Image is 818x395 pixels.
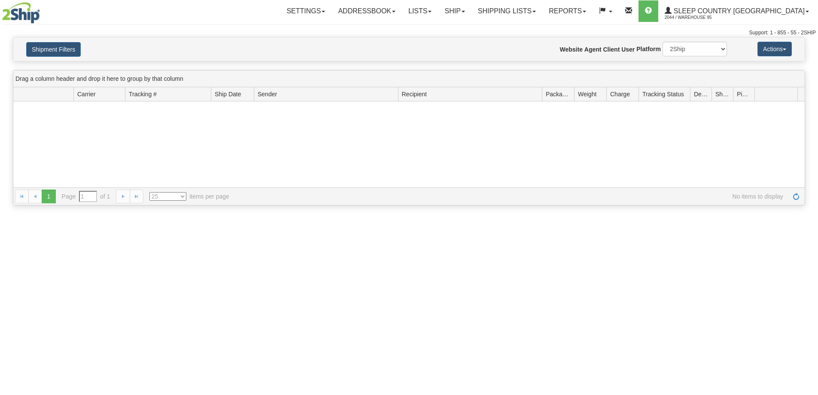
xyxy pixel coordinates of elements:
[26,42,81,57] button: Shipment Filters
[215,90,241,98] span: Ship Date
[2,29,816,37] div: Support: 1 - 855 - 55 - 2SHIP
[402,90,427,98] span: Recipient
[672,7,805,15] span: Sleep Country [GEOGRAPHIC_DATA]
[258,90,277,98] span: Sender
[621,45,635,54] label: User
[757,42,792,56] button: Actions
[280,0,331,22] a: Settings
[438,0,471,22] a: Ship
[42,190,55,203] span: 1
[636,45,661,53] label: Platform
[578,90,596,98] span: Weight
[665,13,729,22] span: 2044 / Warehouse 95
[694,90,708,98] span: Delivery Status
[149,192,229,201] span: items per page
[241,192,783,201] span: No items to display
[715,90,730,98] span: Shipment Issues
[13,70,805,87] div: grid grouping header
[2,2,40,24] img: logo2044.jpg
[789,190,803,203] a: Refresh
[658,0,815,22] a: Sleep Country [GEOGRAPHIC_DATA] 2044 / Warehouse 95
[471,0,542,22] a: Shipping lists
[402,0,438,22] a: Lists
[603,45,620,54] label: Client
[546,90,571,98] span: Packages
[584,45,602,54] label: Agent
[560,45,583,54] label: Website
[542,0,593,22] a: Reports
[737,90,751,98] span: Pickup Status
[77,90,96,98] span: Carrier
[331,0,402,22] a: Addressbook
[62,191,110,202] span: Page of 1
[642,90,684,98] span: Tracking Status
[610,90,630,98] span: Charge
[129,90,157,98] span: Tracking #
